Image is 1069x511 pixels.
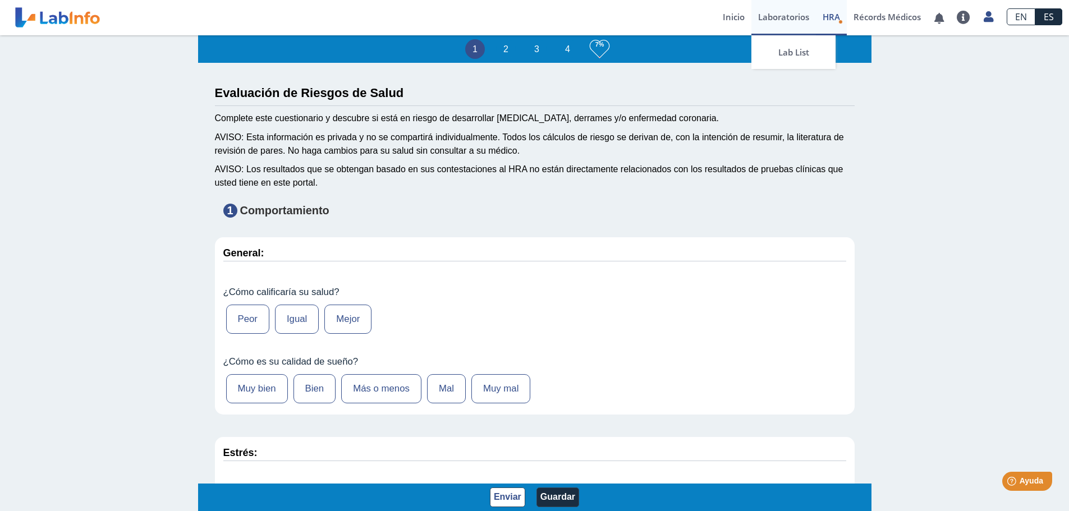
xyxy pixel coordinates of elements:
label: Mejor [324,305,371,334]
span: 1 [223,204,237,218]
a: Lab List [751,35,836,69]
h3: Evaluación de Riesgos de Salud [215,86,855,100]
iframe: Help widget launcher [969,467,1057,499]
strong: Comportamiento [240,204,329,217]
strong: General: [223,247,264,259]
h3: 7% [590,38,609,52]
span: HRA [823,11,840,22]
a: ES [1035,8,1062,25]
div: AVISO: Esta información es privada y no se compartirá individualmente. Todos los cálculos de ries... [215,131,855,158]
button: Enviar [490,487,525,507]
div: Complete este cuestionario y descubre si está en riesgo de desarrollar [MEDICAL_DATA], derrames y... [215,112,855,125]
li: 1 [465,39,485,59]
a: EN [1007,8,1035,25]
label: ¿Cómo calificaría su salud? [223,287,846,298]
label: ¿Cómo es su calidad de sueño? [223,356,846,367]
label: Mal [427,374,466,403]
li: 3 [527,39,547,59]
div: AVISO: Los resultados que se obtengan basado en sus contestaciones al HRA no están directamente r... [215,163,855,190]
label: Bien [293,374,336,403]
label: Más o menos [341,374,421,403]
button: Guardar [536,487,579,507]
label: Muy bien [226,374,288,403]
li: 2 [496,39,516,59]
label: Muy mal [471,374,530,403]
label: Igual [275,305,319,334]
strong: Estrés: [223,447,258,458]
li: 4 [558,39,577,59]
label: Peor [226,305,269,334]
